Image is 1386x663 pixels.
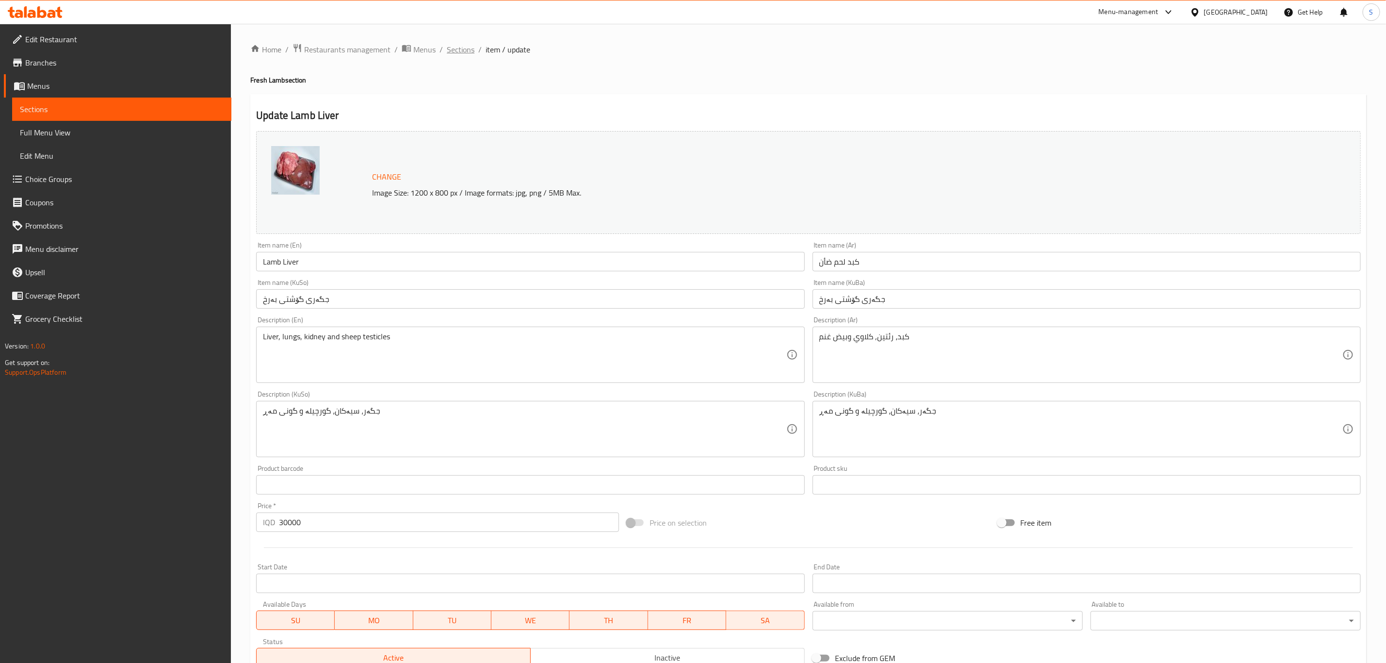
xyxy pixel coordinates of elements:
[4,237,231,261] a: Menu disclaimer
[25,220,224,232] span: Promotions
[813,611,1083,630] div: ​
[293,43,391,56] a: Restaurants management
[813,252,1361,271] input: Enter name Ar
[335,611,413,630] button: MO
[285,44,289,55] li: /
[652,613,722,628] span: FR
[263,516,275,528] p: IQD
[5,340,29,352] span: Version:
[256,475,804,495] input: Please enter product barcode
[368,187,1174,199] p: Image Size: 1200 x 800 px / Image formats: jpg, png / 5MB Max.
[5,356,49,369] span: Get support on:
[4,191,231,214] a: Coupons
[1204,7,1268,17] div: [GEOGRAPHIC_DATA]
[372,170,401,184] span: Change
[1021,517,1052,529] span: Free item
[20,127,224,138] span: Full Menu View
[478,44,482,55] li: /
[261,613,331,628] span: SU
[4,284,231,307] a: Coverage Report
[20,150,224,162] span: Edit Menu
[12,98,231,121] a: Sections
[256,289,804,309] input: Enter name KuSo
[402,43,436,56] a: Menus
[263,406,786,452] textarea: جگەر، سیەکان، گورچیلە و گونی مەڕ
[4,261,231,284] a: Upsell
[12,144,231,167] a: Edit Menu
[250,44,281,55] a: Home
[491,611,570,630] button: WE
[4,167,231,191] a: Choice Groups
[570,611,648,630] button: TH
[4,51,231,74] a: Branches
[256,108,1361,123] h2: Update Lamb Liver
[1091,611,1361,630] div: ​
[486,44,530,55] span: item / update
[495,613,566,628] span: WE
[813,289,1361,309] input: Enter name KuBa
[813,475,1361,495] input: Please enter product sku
[25,243,224,255] span: Menu disclaimer
[447,44,474,55] a: Sections
[4,28,231,51] a: Edit Restaurant
[1370,7,1373,17] span: S
[819,332,1342,378] textarea: كبد، رئتين, كلاوي وبيض غنم
[30,340,45,352] span: 1.0.0
[394,44,398,55] li: /
[573,613,644,628] span: TH
[256,611,335,630] button: SU
[25,313,224,325] span: Grocery Checklist
[4,307,231,331] a: Grocery Checklist
[4,74,231,98] a: Menus
[263,332,786,378] textarea: Liver, lungs, kidney and sheep testicles
[413,44,436,55] span: Menus
[271,146,320,195] img: Haji_Rahim_Qasab_Lamb_Liv638761707169517207.jpg
[339,613,409,628] span: MO
[20,103,224,115] span: Sections
[417,613,488,628] span: TU
[368,167,405,187] button: Change
[25,290,224,301] span: Coverage Report
[27,80,224,92] span: Menus
[1099,6,1158,18] div: Menu-management
[25,197,224,208] span: Coupons
[648,611,726,630] button: FR
[440,44,443,55] li: /
[25,57,224,68] span: Branches
[250,75,1367,85] h4: Fresh Lamb section
[5,366,66,379] a: Support.OpsPlatform
[25,266,224,278] span: Upsell
[25,33,224,45] span: Edit Restaurant
[730,613,800,628] span: SA
[256,252,804,271] input: Enter name En
[25,173,224,185] span: Choice Groups
[413,611,491,630] button: TU
[12,121,231,144] a: Full Menu View
[279,513,619,532] input: Please enter price
[819,406,1342,452] textarea: جگەر، سیەکان، گورچیلە و گونی مەڕ
[4,214,231,237] a: Promotions
[726,611,804,630] button: SA
[650,517,707,529] span: Price on selection
[304,44,391,55] span: Restaurants management
[250,43,1367,56] nav: breadcrumb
